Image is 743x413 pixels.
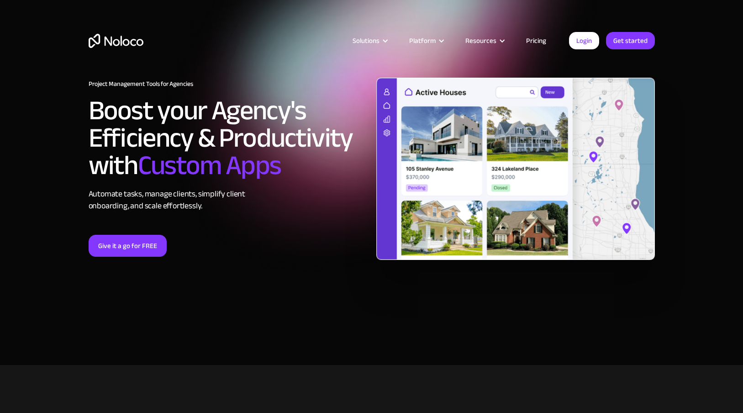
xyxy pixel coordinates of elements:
[89,97,367,179] h2: Boost your Agency's Efficiency & Productivity with
[398,35,454,47] div: Platform
[569,32,599,49] a: Login
[454,35,515,47] div: Resources
[515,35,558,47] a: Pricing
[409,35,436,47] div: Platform
[89,235,167,257] a: Give it a go for FREE
[341,35,398,47] div: Solutions
[353,35,379,47] div: Solutions
[138,140,281,191] span: Custom Apps
[89,34,143,48] a: home
[465,35,496,47] div: Resources
[606,32,655,49] a: Get started
[89,188,367,212] div: Automate tasks, manage clients, simplify client onboarding, and scale effortlessly.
